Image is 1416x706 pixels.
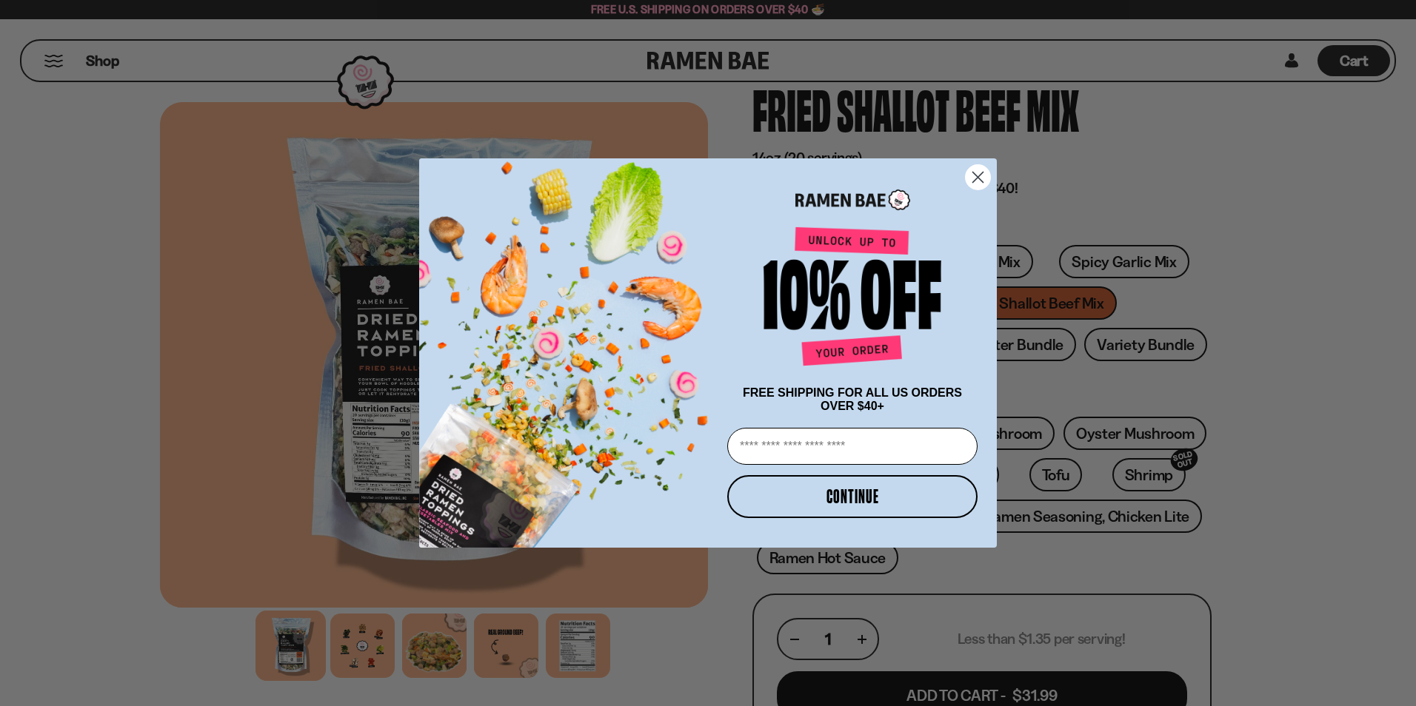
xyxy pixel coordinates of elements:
img: ce7035ce-2e49-461c-ae4b-8ade7372f32c.png [419,145,721,548]
img: Unlock up to 10% off [760,226,945,372]
img: Ramen Bae Logo [795,188,910,212]
span: FREE SHIPPING FOR ALL US ORDERS OVER $40+ [743,386,962,412]
button: CONTINUE [727,475,978,518]
button: Close dialog [965,164,991,190]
